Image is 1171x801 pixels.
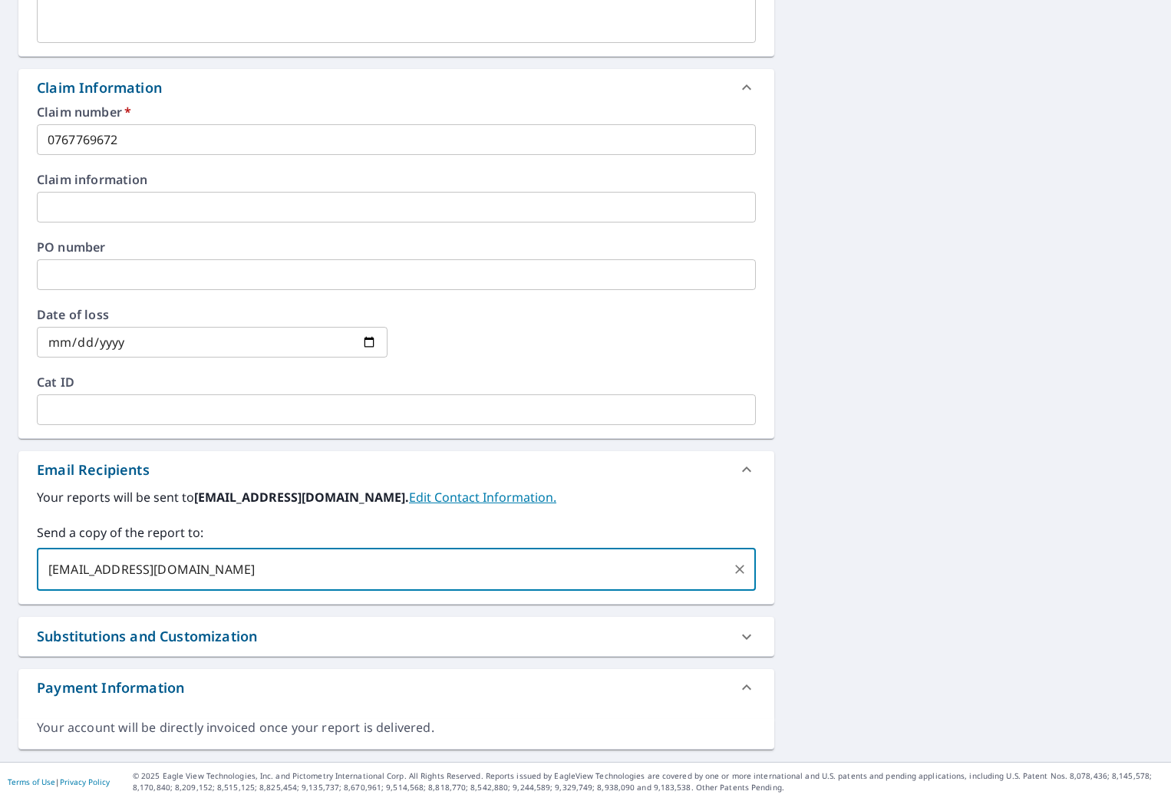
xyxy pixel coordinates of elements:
div: Email Recipients [18,451,774,488]
label: Your reports will be sent to [37,488,756,506]
a: Terms of Use [8,776,55,787]
div: Payment Information [18,669,774,706]
div: Claim Information [37,77,162,98]
a: EditContactInfo [409,489,556,506]
div: Payment Information [37,677,184,698]
label: Date of loss [37,308,388,321]
div: Substitutions and Customization [18,617,774,656]
a: Privacy Policy [60,776,110,787]
div: Substitutions and Customization [37,626,257,647]
label: Cat ID [37,376,756,388]
button: Clear [729,559,750,580]
div: Email Recipients [37,460,150,480]
p: | [8,777,110,786]
label: Claim number [37,106,756,118]
div: Claim Information [18,69,774,106]
label: Send a copy of the report to: [37,523,756,542]
label: PO number [37,241,756,253]
p: © 2025 Eagle View Technologies, Inc. and Pictometry International Corp. All Rights Reserved. Repo... [133,770,1163,793]
label: Claim information [37,173,756,186]
div: Your account will be directly invoiced once your report is delivered. [37,719,756,737]
b: [EMAIL_ADDRESS][DOMAIN_NAME]. [194,489,409,506]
